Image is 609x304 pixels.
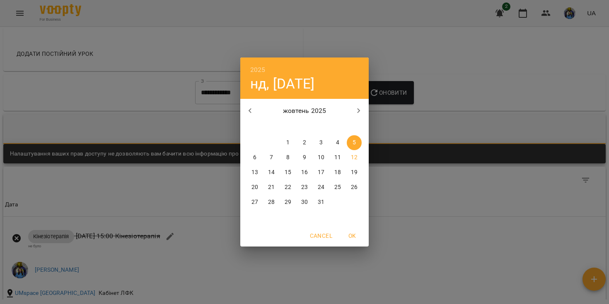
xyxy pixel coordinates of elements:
button: 12 [347,150,362,165]
span: чт [297,123,312,131]
button: 9 [297,150,312,165]
button: 19 [347,165,362,180]
span: сб [330,123,345,131]
button: 2 [297,135,312,150]
button: 8 [280,150,295,165]
button: 26 [347,180,362,195]
p: 18 [334,168,341,177]
span: пн [247,123,262,131]
span: Cancel [310,231,332,241]
p: 8 [286,153,290,162]
p: 23 [301,183,308,191]
p: 29 [285,198,291,206]
button: 31 [314,195,329,210]
p: 6 [253,153,256,162]
span: OK [342,231,362,241]
button: 17 [314,165,329,180]
p: 7 [270,153,273,162]
button: 27 [247,195,262,210]
button: 20 [247,180,262,195]
span: ср [280,123,295,131]
button: 24 [314,180,329,195]
button: 15 [280,165,295,180]
button: 16 [297,165,312,180]
p: 13 [251,168,258,177]
p: 1 [286,139,290,147]
button: 11 [330,150,345,165]
p: 25 [334,183,341,191]
p: 15 [285,168,291,177]
button: нд, [DATE] [250,75,314,92]
button: 2025 [250,64,266,76]
p: 22 [285,183,291,191]
p: жовтень 2025 [260,106,349,116]
p: 16 [301,168,308,177]
p: 12 [351,153,358,162]
p: 30 [301,198,308,206]
p: 19 [351,168,358,177]
button: 10 [314,150,329,165]
p: 11 [334,153,341,162]
button: 21 [264,180,279,195]
button: 25 [330,180,345,195]
button: 5 [347,135,362,150]
button: 3 [314,135,329,150]
p: 26 [351,183,358,191]
button: 28 [264,195,279,210]
p: 31 [318,198,324,206]
button: 23 [297,180,312,195]
p: 9 [303,153,306,162]
span: пт [314,123,329,131]
p: 17 [318,168,324,177]
button: 6 [247,150,262,165]
button: 13 [247,165,262,180]
p: 2 [303,139,306,147]
span: нд [347,123,362,131]
p: 14 [268,168,275,177]
p: 10 [318,153,324,162]
span: вт [264,123,279,131]
p: 3 [319,139,323,147]
p: 20 [251,183,258,191]
button: 18 [330,165,345,180]
button: OK [339,228,365,243]
button: 7 [264,150,279,165]
p: 5 [353,139,356,147]
button: 14 [264,165,279,180]
button: Cancel [307,228,336,243]
p: 24 [318,183,324,191]
p: 4 [336,139,339,147]
button: 1 [280,135,295,150]
button: 29 [280,195,295,210]
button: 30 [297,195,312,210]
p: 27 [251,198,258,206]
p: 21 [268,183,275,191]
p: 28 [268,198,275,206]
button: 4 [330,135,345,150]
button: 22 [280,180,295,195]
